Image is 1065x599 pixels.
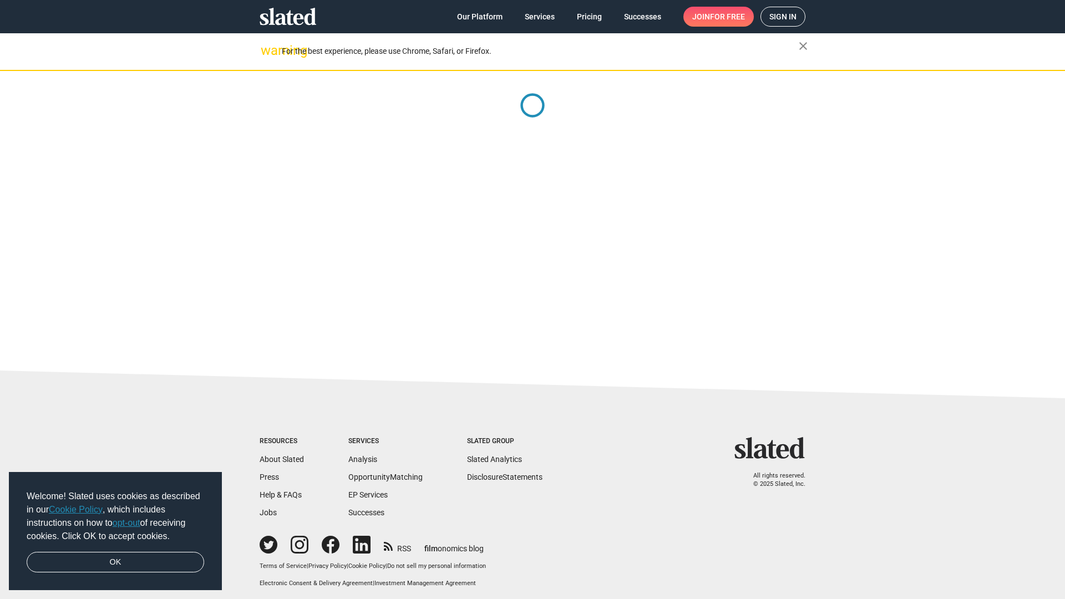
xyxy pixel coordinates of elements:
[424,544,438,553] span: film
[760,7,805,27] a: Sign in
[769,7,797,26] span: Sign in
[516,7,564,27] a: Services
[260,508,277,517] a: Jobs
[27,552,204,573] a: dismiss cookie message
[467,473,542,481] a: DisclosureStatements
[49,505,103,514] a: Cookie Policy
[260,455,304,464] a: About Slated
[348,562,386,570] a: Cookie Policy
[577,7,602,27] span: Pricing
[27,490,204,543] span: Welcome! Slated uses cookies as described in our , which includes instructions on how to of recei...
[384,537,411,554] a: RSS
[348,508,384,517] a: Successes
[9,472,222,591] div: cookieconsent
[348,473,423,481] a: OpportunityMatching
[282,44,799,59] div: For the best experience, please use Chrome, Safari, or Firefox.
[467,455,522,464] a: Slated Analytics
[373,580,374,587] span: |
[348,490,388,499] a: EP Services
[692,7,745,27] span: Join
[568,7,611,27] a: Pricing
[624,7,661,27] span: Successes
[113,518,140,527] a: opt-out
[615,7,670,27] a: Successes
[260,580,373,587] a: Electronic Consent & Delivery Agreement
[525,7,555,27] span: Services
[797,39,810,53] mat-icon: close
[260,437,304,446] div: Resources
[308,562,347,570] a: Privacy Policy
[260,562,307,570] a: Terms of Service
[457,7,503,27] span: Our Platform
[467,437,542,446] div: Slated Group
[347,562,348,570] span: |
[260,473,279,481] a: Press
[348,437,423,446] div: Services
[374,580,476,587] a: Investment Management Agreement
[387,562,486,571] button: Do not sell my personal information
[424,535,484,554] a: filmonomics blog
[710,7,745,27] span: for free
[260,490,302,499] a: Help & FAQs
[448,7,511,27] a: Our Platform
[683,7,754,27] a: Joinfor free
[742,472,805,488] p: All rights reserved. © 2025 Slated, Inc.
[386,562,387,570] span: |
[261,44,274,57] mat-icon: warning
[307,562,308,570] span: |
[348,455,377,464] a: Analysis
